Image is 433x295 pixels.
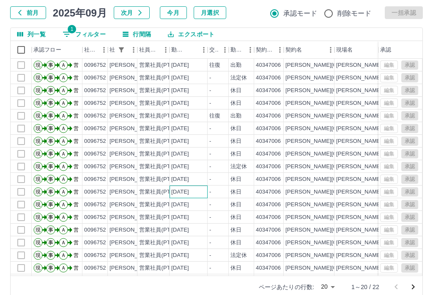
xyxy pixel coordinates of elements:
[74,164,79,169] text: 営
[48,126,53,131] text: 事
[84,137,106,145] div: 0096752
[36,176,41,182] text: 現
[36,252,41,258] text: 現
[74,113,79,119] text: 営
[98,44,110,56] button: メニュー
[48,100,53,106] text: 事
[11,28,52,41] button: 列選択
[139,41,159,59] div: 社員区分
[127,44,140,56] button: メニュー
[254,41,284,59] div: 契約コード
[256,264,281,272] div: 40347006
[36,164,41,169] text: 現
[110,150,156,158] div: [PERSON_NAME]
[230,41,244,59] div: 勤務区分
[230,99,241,107] div: 休日
[186,44,197,56] button: ソート
[110,125,156,133] div: [PERSON_NAME]
[74,214,79,220] text: 営
[209,150,211,158] div: -
[84,226,106,234] div: 0096752
[139,99,184,107] div: 営業社員(PT契約)
[74,138,79,144] text: 営
[256,137,281,145] div: 40347006
[68,25,76,33] span: 1
[229,41,254,59] div: 勤務区分
[48,176,53,182] text: 事
[61,265,66,271] text: Ａ
[324,44,337,56] button: メニュー
[256,201,281,209] div: 40347006
[110,226,156,234] div: [PERSON_NAME]
[48,227,53,233] text: 事
[36,75,41,81] text: 現
[110,163,156,171] div: [PERSON_NAME]
[285,213,390,221] div: [PERSON_NAME][GEOGRAPHIC_DATA]
[110,239,156,247] div: [PERSON_NAME]
[171,251,189,259] div: [DATE]
[230,213,241,221] div: 休日
[110,112,156,120] div: [PERSON_NAME]
[139,226,184,234] div: 営業社員(PT契約)
[171,125,189,133] div: [DATE]
[48,214,53,220] text: 事
[259,283,314,291] p: ページあたりの行数:
[61,100,66,106] text: Ａ
[139,264,184,272] div: 営業社員(PT契約)
[36,227,41,233] text: 現
[209,74,211,82] div: -
[380,41,391,59] div: 承認
[110,213,156,221] div: [PERSON_NAME]
[160,6,187,19] button: 今月
[230,125,241,133] div: 休日
[334,41,385,59] div: 現場名
[139,87,184,95] div: 営業社員(PT契約)
[351,283,379,291] p: 1～20 / 22
[84,201,106,209] div: 0096752
[84,112,106,120] div: 0096752
[209,99,211,107] div: -
[84,87,106,95] div: 0096752
[48,240,53,246] text: 事
[61,176,66,182] text: Ａ
[285,87,390,95] div: [PERSON_NAME][GEOGRAPHIC_DATA]
[161,28,221,41] button: エクスポート
[110,201,156,209] div: [PERSON_NAME]
[84,125,106,133] div: 0096752
[139,239,184,247] div: 営業社員(PT契約)
[137,41,170,59] div: 社員区分
[139,175,184,183] div: 営業社員(PT契約)
[171,137,189,145] div: [DATE]
[32,41,82,59] div: 承認フロー
[110,251,156,259] div: [PERSON_NAME]
[171,41,186,59] div: 勤務日
[74,62,79,68] text: 営
[256,112,281,120] div: 40347006
[74,75,79,81] text: 営
[110,74,156,82] div: [PERSON_NAME]
[375,44,388,56] button: メニュー
[256,41,274,59] div: 契約コード
[84,61,106,69] div: 0096752
[53,6,107,19] h5: 2025年09月
[209,239,211,247] div: -
[209,112,220,120] div: 往復
[74,126,79,131] text: 営
[230,175,241,183] div: 休日
[84,239,106,247] div: 0096752
[36,189,41,195] text: 現
[61,202,66,208] text: Ａ
[285,201,390,209] div: [PERSON_NAME][GEOGRAPHIC_DATA]
[197,44,210,56] button: メニュー
[61,62,66,68] text: Ａ
[285,137,390,145] div: [PERSON_NAME][GEOGRAPHIC_DATA]
[84,99,106,107] div: 0096752
[337,8,372,19] span: 削除モード
[284,41,334,59] div: 契約名
[36,202,41,208] text: 現
[36,265,41,271] text: 現
[171,163,189,171] div: [DATE]
[285,264,390,272] div: [PERSON_NAME][GEOGRAPHIC_DATA]
[244,44,257,56] button: メニュー
[74,240,79,246] text: 営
